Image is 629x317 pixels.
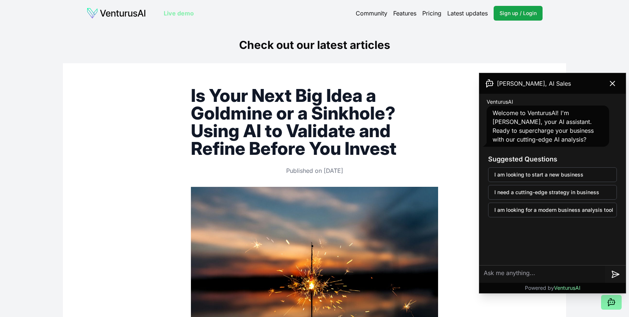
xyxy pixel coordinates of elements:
[356,9,387,18] a: Community
[164,9,194,18] a: Live demo
[447,9,488,18] a: Latest updates
[191,87,438,157] h1: Is Your Next Big Idea a Goldmine or a Sinkhole? Using AI to Validate and Refine Before You Invest
[63,38,566,51] h1: Check out our latest articles
[488,154,617,164] h3: Suggested Questions
[191,166,438,175] p: Published on
[487,98,513,106] span: VenturusAI
[86,7,146,19] img: logo
[554,285,580,291] span: VenturusAI
[525,284,580,292] p: Powered by
[324,167,343,174] time: 24.4.2025
[488,185,617,200] button: I need a cutting-edge strategy in business
[488,167,617,182] button: I am looking to start a new business
[488,203,617,217] button: I am looking for a modern business analysis tool
[422,9,441,18] a: Pricing
[494,6,543,21] a: Sign up / Login
[500,10,537,17] span: Sign up / Login
[393,9,416,18] a: Features
[497,79,571,88] span: [PERSON_NAME], AI Sales
[493,109,594,143] span: Welcome to VenturusAI! I'm [PERSON_NAME], your AI assistant. Ready to supercharge your business w...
